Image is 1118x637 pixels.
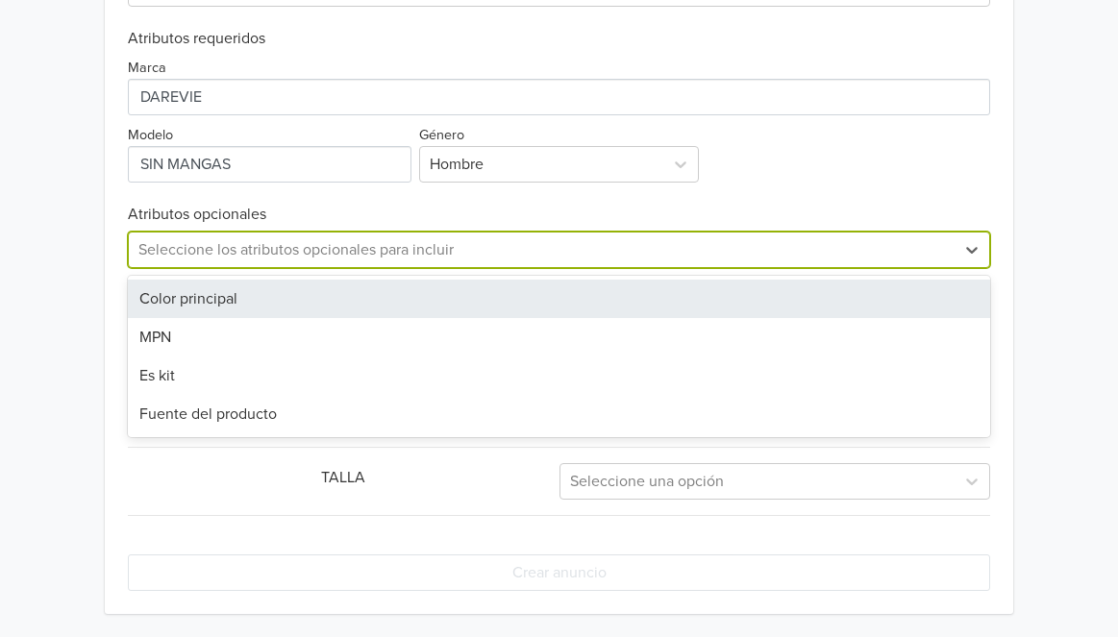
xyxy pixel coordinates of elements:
[128,318,989,356] div: MPN
[128,206,989,224] h6: Atributos opcionales
[128,554,989,591] button: Crear anuncio
[128,125,173,146] label: Modelo
[128,30,989,48] h6: Atributos requeridos
[128,395,989,433] div: Fuente del producto
[128,356,989,395] div: Es kit
[128,58,166,79] label: Marca
[128,466,559,497] div: TALLA
[128,280,989,318] div: Color principal
[419,125,464,146] label: Género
